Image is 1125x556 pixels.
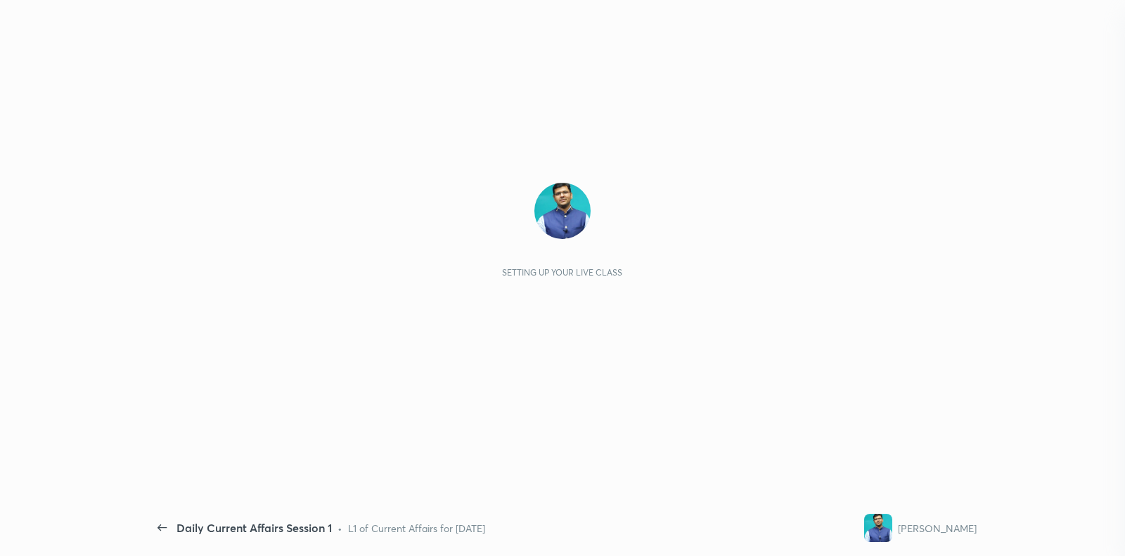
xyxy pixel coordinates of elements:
div: [PERSON_NAME] [898,521,977,536]
div: • [337,521,342,536]
div: L1 of Current Affairs for [DATE] [348,521,485,536]
img: 22281cac87514865abda38b5e9ac8509.jpg [864,514,892,542]
div: Setting up your live class [502,267,622,278]
div: Daily Current Affairs Session 1 [176,519,332,536]
img: 22281cac87514865abda38b5e9ac8509.jpg [534,183,591,239]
